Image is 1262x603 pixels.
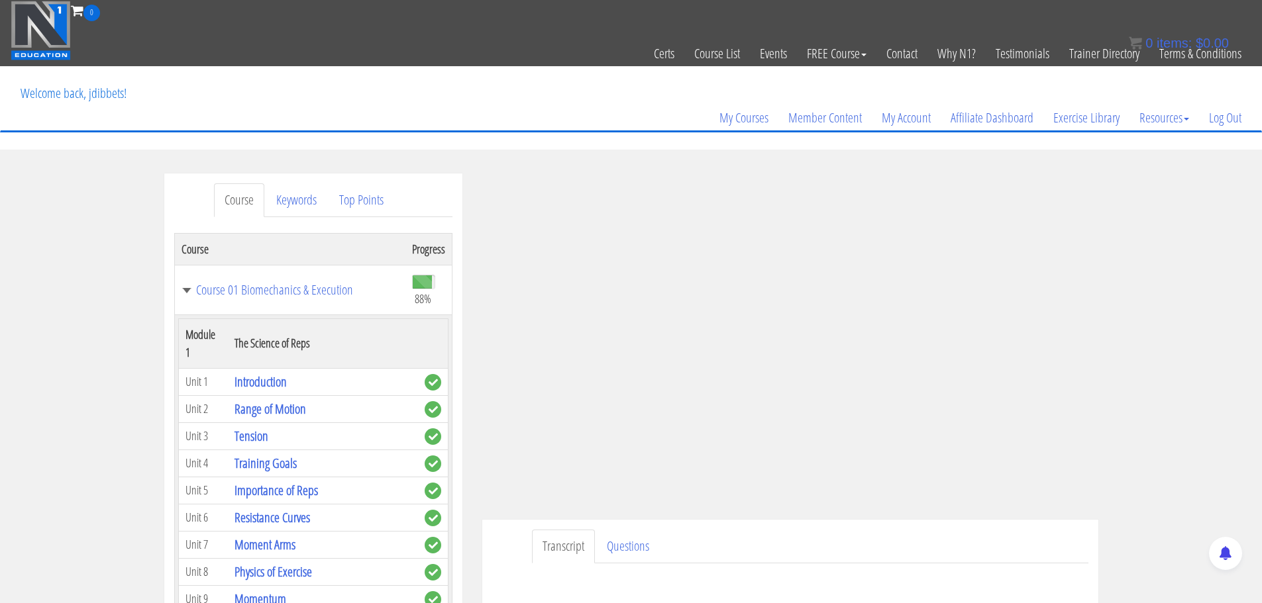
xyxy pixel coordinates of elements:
td: Unit 4 [178,449,228,477]
span: 88% [415,291,431,306]
a: FREE Course [797,21,876,86]
span: complete [425,428,441,445]
a: Course List [684,21,750,86]
td: Unit 5 [178,477,228,504]
span: complete [425,564,441,580]
bdi: 0.00 [1196,36,1229,50]
a: Transcript [532,530,595,563]
a: 0 items: $0.00 [1129,36,1229,50]
td: Unit 8 [178,558,228,585]
span: 0 [83,5,100,21]
span: complete [425,374,441,391]
a: Resistance Curves [235,508,310,526]
a: Resources [1130,86,1199,150]
th: Module 1 [178,318,228,368]
a: Physics of Exercise [235,563,312,580]
a: My Account [872,86,941,150]
a: Log Out [1199,86,1251,150]
span: complete [425,510,441,526]
a: Range of Motion [235,400,306,418]
a: Course 01 Biomechanics & Execution [182,283,399,297]
span: 0 [1145,36,1153,50]
a: Affiliate Dashboard [941,86,1043,150]
a: Questions [596,530,660,563]
a: Training Goals [235,454,297,472]
p: Welcome back, jdibbets! [11,67,136,120]
a: Contact [876,21,927,86]
a: Introduction [235,373,287,391]
span: complete [425,401,441,418]
a: Exercise Library [1043,86,1130,150]
span: complete [425,455,441,472]
th: The Science of Reps [228,318,417,368]
a: Trainer Directory [1059,21,1149,86]
span: $ [1196,36,1203,50]
th: Course [174,233,405,265]
th: Progress [405,233,452,265]
span: items: [1157,36,1192,50]
a: Tension [235,427,268,445]
a: My Courses [710,86,778,150]
td: Unit 3 [178,422,228,449]
a: Moment Arms [235,535,295,553]
a: Keywords [266,183,327,217]
a: Member Content [778,86,872,150]
td: Unit 1 [178,368,228,395]
img: n1-education [11,1,71,60]
span: complete [425,537,441,553]
span: complete [425,483,441,499]
a: Testimonials [986,21,1059,86]
td: Unit 2 [178,395,228,422]
a: Top Points [329,183,394,217]
td: Unit 6 [178,504,228,531]
td: Unit 7 [178,531,228,558]
a: Course [214,183,264,217]
a: Terms & Conditions [1149,21,1251,86]
a: Events [750,21,797,86]
a: Why N1? [927,21,986,86]
a: Certs [644,21,684,86]
a: Importance of Reps [235,481,318,499]
a: 0 [71,1,100,19]
img: icon11.png [1129,36,1142,50]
